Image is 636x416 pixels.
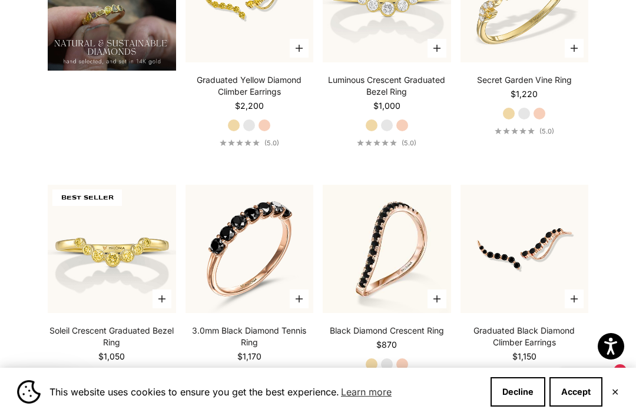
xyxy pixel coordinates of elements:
sale-price: $1,220 [511,88,538,100]
a: Learn more [339,383,393,401]
sale-price: $2,200 [235,100,264,112]
img: #RoseGold [323,185,451,313]
img: #RoseGold [461,185,589,313]
sale-price: $1,170 [237,351,261,362]
a: 5.0 out of 5.0 stars(5.0) [220,139,279,147]
button: Accept [549,377,602,407]
div: 5.0 out of 5.0 stars [220,139,260,146]
a: 5.0 out of 5.0 stars(5.0) [495,127,554,135]
img: #RoseGold [185,185,314,313]
sale-price: $1,000 [373,100,400,112]
sale-price: $1,050 [98,351,125,362]
a: Secret Garden Vine Ring [477,74,572,86]
a: Luminous Crescent Graduated Bezel Ring [323,74,451,98]
span: BEST SELLER [52,189,122,206]
a: Graduated Yellow Diamond Climber Earrings [185,74,314,98]
span: (5.0) [264,139,279,147]
span: (5.0) [539,127,554,135]
a: Black Diamond Crescent Ring [330,325,444,337]
button: Close [611,388,619,395]
a: 5.0 out of 5.0 stars(5.0) [357,139,416,147]
sale-price: $1,150 [512,351,536,362]
div: 5.0 out of 5.0 stars [495,128,535,134]
div: 5.0 out of 5.0 stars [357,139,397,146]
a: Soleil Crescent Graduated Bezel Ring [48,325,176,348]
a: 3.0mm Black Diamond Tennis Ring [185,325,314,348]
img: Cookie banner [17,380,41,404]
span: This website uses cookies to ensure you get the best experience. [49,383,481,401]
span: (5.0) [402,139,416,147]
a: Graduated Black Diamond Climber Earrings [461,325,589,348]
button: Decline [491,377,545,407]
sale-price: $870 [376,339,397,351]
img: #YellowGold [48,185,176,313]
